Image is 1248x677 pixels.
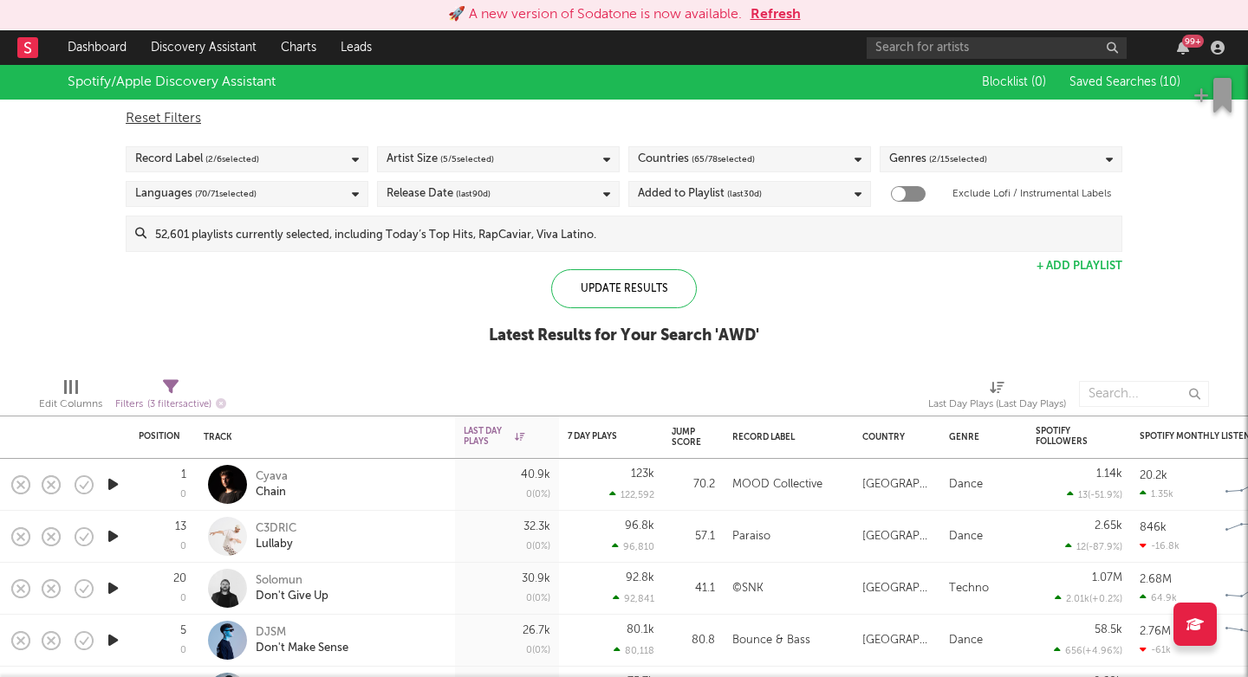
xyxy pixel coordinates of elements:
[256,641,348,656] div: Don't Make Sense
[638,184,762,204] div: Added to Playlist
[1092,572,1122,584] div: 1.07M
[180,490,186,500] div: 0
[135,184,257,204] div: Languages
[672,474,715,495] div: 70.2
[692,149,755,170] span: ( 65 / 78 selected)
[526,490,550,500] div: 0 ( 0 % )
[256,573,328,589] div: Solomun
[269,30,328,65] a: Charts
[613,593,654,604] div: 92,841
[862,474,932,495] div: [GEOGRAPHIC_DATA]
[173,573,186,584] div: 20
[115,394,226,416] div: Filters
[181,469,186,480] div: 1
[256,521,296,552] a: C3DRICLullaby
[1160,76,1180,88] span: ( 10 )
[732,432,836,442] div: Record Label
[1069,76,1180,88] span: Saved Searches
[39,372,102,422] div: Edit Columns
[732,526,770,547] div: Paraiso
[440,149,494,170] span: ( 5 / 5 selected)
[256,537,296,552] div: Lullaby
[256,469,288,485] div: Cyava
[1031,76,1046,88] span: ( 0 )
[889,149,987,170] div: Genres
[751,4,801,25] button: Refresh
[551,269,697,308] div: Update Results
[139,431,180,442] div: Position
[1140,522,1167,533] div: 846k
[456,184,491,204] span: (last 90 d)
[568,431,628,442] div: 7 Day Plays
[672,526,715,547] div: 57.1
[949,578,989,599] div: Techno
[328,30,384,65] a: Leads
[147,400,211,409] span: ( 3 filters active)
[672,578,715,599] div: 41.1
[1036,426,1096,447] div: Spotify Followers
[523,625,550,636] div: 26.7k
[732,630,810,651] div: Bounce & Bass
[1096,468,1122,480] div: 1.14k
[448,4,742,25] div: 🚀 A new version of Sodatone is now available.
[68,72,276,93] div: Spotify/Apple Discovery Assistant
[139,30,269,65] a: Discovery Assistant
[256,625,348,641] div: DJSM
[180,542,186,551] div: 0
[1095,520,1122,532] div: 2.65k
[862,526,932,547] div: [GEOGRAPHIC_DATA]
[626,572,654,584] div: 92.8k
[928,372,1066,422] div: Last Day Plays (Last Day Plays)
[952,184,1111,204] label: Exclude Lofi / Instrumental Labels
[175,521,186,532] div: 13
[205,149,259,170] span: ( 2 / 6 selected)
[625,520,654,532] div: 96.8k
[627,624,654,635] div: 80.1k
[732,578,764,599] div: ©SNK
[949,432,1010,442] div: Genre
[256,589,328,604] div: Don't Give Up
[115,372,226,422] div: Filters(3 filters active)
[862,432,923,442] div: Country
[489,326,759,346] div: Latest Results for Your Search ' AWD '
[1140,626,1171,637] div: 2.76M
[949,630,983,651] div: Dance
[180,625,186,636] div: 5
[631,468,654,480] div: 123k
[862,630,932,651] div: [GEOGRAPHIC_DATA]
[195,184,257,204] span: ( 70 / 71 selected)
[727,184,762,204] span: (last 30 d)
[1054,645,1122,656] div: 656 ( +4.96 % )
[1079,381,1209,407] input: Search...
[1095,624,1122,635] div: 58.5k
[928,394,1066,415] div: Last Day Plays (Last Day Plays)
[1140,592,1177,603] div: 64.9k
[256,521,296,537] div: C3DRIC
[982,76,1046,88] span: Blocklist
[523,521,550,532] div: 32.3k
[614,645,654,656] div: 80,118
[867,37,1127,59] input: Search for artists
[609,489,654,500] div: 122,592
[672,427,701,448] div: Jump Score
[256,485,288,500] div: Chain
[146,216,1121,251] input: 52,601 playlists currently selected, including Today’s Top Hits, RapCaviar, Viva Latino.
[256,625,348,656] a: DJSMDon't Make Sense
[256,573,328,604] a: SolomunDon't Give Up
[55,30,139,65] a: Dashboard
[387,149,494,170] div: Artist Size
[1140,488,1173,500] div: 1.35k
[1055,593,1122,604] div: 2.01k ( +0.2 % )
[638,149,755,170] div: Countries
[1140,540,1180,551] div: -16.8k
[1067,489,1122,500] div: 13 ( -51.9 % )
[256,469,288,500] a: CyavaChain
[135,149,259,170] div: Record Label
[949,474,983,495] div: Dance
[526,542,550,551] div: 0 ( 0 % )
[1182,35,1204,48] div: 99 +
[522,573,550,584] div: 30.9k
[1140,470,1167,481] div: 20.2k
[387,184,491,204] div: Release Date
[672,630,715,651] div: 80.8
